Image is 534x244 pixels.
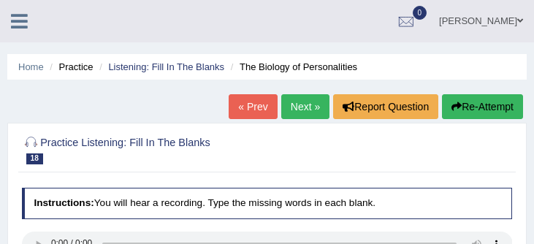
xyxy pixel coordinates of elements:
b: Instructions: [34,197,94,208]
li: Practice [46,60,93,74]
h4: You will hear a recording. Type the missing words in each blank. [22,188,513,218]
a: « Prev [229,94,277,119]
a: Listening: Fill In The Blanks [108,61,224,72]
button: Re-Attempt [442,94,523,119]
span: 0 [413,6,427,20]
a: Home [18,61,44,72]
button: Report Question [333,94,438,119]
h2: Practice Listening: Fill In The Blanks [22,134,326,164]
span: 18 [26,153,43,164]
a: Next » [281,94,329,119]
li: The Biology of Personalities [227,60,357,74]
